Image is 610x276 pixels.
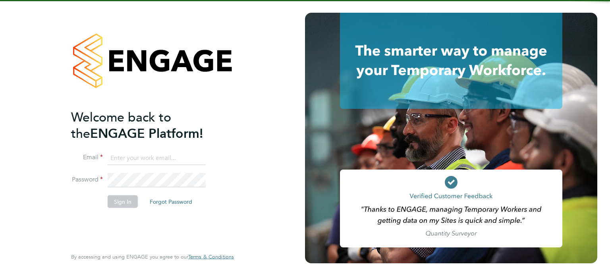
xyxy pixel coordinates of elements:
[71,109,226,141] h2: ENGAGE Platform!
[71,176,103,184] label: Password
[71,253,234,260] span: By accessing and using ENGAGE you agree to our
[143,195,199,208] button: Forgot Password
[71,109,171,141] span: Welcome back to the
[108,151,206,165] input: Enter your work email...
[188,254,234,260] a: Terms & Conditions
[188,253,234,260] span: Terms & Conditions
[108,195,138,208] button: Sign In
[71,153,103,162] label: Email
